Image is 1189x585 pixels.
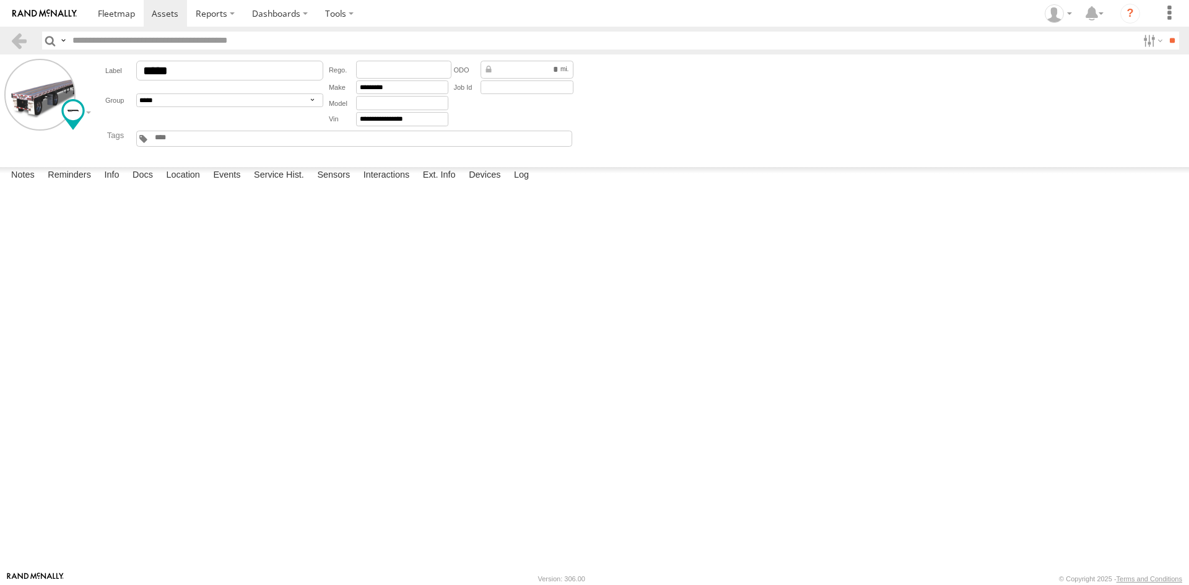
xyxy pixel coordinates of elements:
div: © Copyright 2025 - [1059,575,1182,583]
label: Notes [5,167,41,184]
i: ? [1120,4,1140,24]
div: Josue Jimenez [1040,4,1076,23]
label: Docs [126,167,159,184]
img: rand-logo.svg [12,9,77,18]
div: Change Map Icon [61,99,85,130]
label: Location [160,167,206,184]
label: Events [207,167,246,184]
label: Interactions [357,167,416,184]
a: Visit our Website [7,573,64,585]
div: Version: 306.00 [538,575,585,583]
label: Log [508,167,535,184]
label: Devices [463,167,507,184]
a: Terms and Conditions [1117,575,1182,583]
label: Search Query [58,32,68,50]
label: Reminders [41,167,97,184]
div: Data from Vehicle CANbus [481,61,573,79]
a: Back to previous Page [10,32,28,50]
label: Ext. Info [417,167,462,184]
label: Info [98,167,125,184]
label: Search Filter Options [1138,32,1165,50]
label: Service Hist. [248,167,310,184]
label: Sensors [311,167,356,184]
